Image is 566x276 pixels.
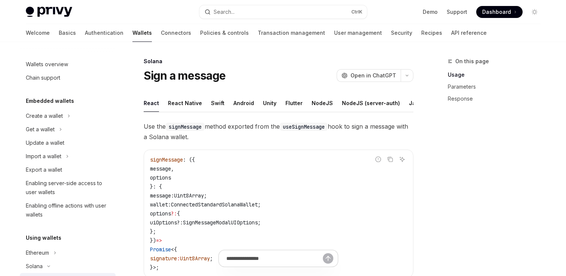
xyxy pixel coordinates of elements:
[423,8,438,16] a: Demo
[200,24,249,42] a: Policies & controls
[476,6,523,18] a: Dashboard
[26,233,61,242] h5: Using wallets
[26,248,49,257] div: Ethereum
[258,24,325,42] a: Transaction management
[211,94,224,112] button: Swift
[20,246,60,260] button: Ethereum
[26,60,68,69] div: Wallets overview
[226,250,323,267] input: Ask a question...
[233,94,254,112] button: Android
[26,152,61,161] div: Import a wallet
[258,219,261,226] span: ;
[150,201,168,208] span: wallet
[20,177,116,199] a: Enabling server-side access to user wallets
[156,237,162,244] span: =>
[26,24,50,42] a: Welcome
[351,72,396,79] span: Open in ChatGPT
[171,246,177,253] span: <{
[451,24,487,42] a: API reference
[26,73,60,82] div: Chain support
[144,58,413,65] div: Solana
[150,165,171,172] span: message
[258,201,261,208] span: ;
[144,121,413,142] span: Use the method exported from the hook to sign a message with a Solana wallet.
[177,210,180,217] span: {
[263,94,276,112] button: Unity
[448,69,547,81] a: Usage
[26,165,62,174] div: Export a wallet
[150,246,171,253] span: Promise
[214,7,235,16] div: Search...
[150,174,171,181] span: options
[26,262,43,271] div: Solana
[168,94,202,112] button: React Native
[150,156,183,163] span: signMessage
[373,154,383,164] button: Report incorrect code
[334,24,382,42] a: User management
[20,58,116,71] a: Wallets overview
[342,94,400,112] button: NodeJS (server-auth)
[391,24,412,42] a: Security
[26,125,55,134] div: Get a wallet
[351,9,362,15] span: Ctrl K
[85,24,123,42] a: Authentication
[26,138,64,147] div: Update a wallet
[337,69,401,82] button: Open in ChatGPT
[150,183,162,190] span: }: {
[161,24,191,42] a: Connectors
[183,156,195,163] span: : ({
[385,154,395,164] button: Copy the contents from the code block
[409,94,422,112] button: Java
[20,71,116,85] a: Chain support
[421,24,442,42] a: Recipes
[529,6,541,18] button: Toggle dark mode
[150,210,171,217] span: options
[26,111,63,120] div: Create a wallet
[20,123,66,136] button: Get a wallet
[323,253,333,264] button: Send message
[180,219,183,226] span: :
[199,5,367,19] button: Search...CtrlK
[20,199,116,221] a: Enabling offline actions with user wallets
[144,69,226,82] h1: Sign a message
[174,192,204,199] span: Uint8Array
[171,210,177,217] span: ?:
[150,219,180,226] span: uiOptions?
[144,94,159,112] button: React
[455,57,489,66] span: On this page
[26,201,111,219] div: Enabling offline actions with user wallets
[285,94,303,112] button: Flutter
[150,228,156,235] span: };
[150,192,174,199] span: message:
[171,201,258,208] span: ConnectedStandardSolanaWallet
[166,123,205,131] code: signMessage
[183,219,258,226] span: SignMessageModalUIOptions
[20,260,54,273] button: Solana
[280,123,328,131] code: useSignMessage
[397,154,407,164] button: Ask AI
[20,150,73,163] button: Import a wallet
[150,237,156,244] span: })
[447,8,467,16] a: Support
[26,179,111,197] div: Enabling server-side access to user wallets
[26,7,72,17] img: light logo
[448,93,547,105] a: Response
[482,8,511,16] span: Dashboard
[448,81,547,93] a: Parameters
[20,163,116,177] a: Export a wallet
[59,24,76,42] a: Basics
[20,136,116,150] a: Update a wallet
[26,96,74,105] h5: Embedded wallets
[204,192,207,199] span: ;
[312,94,333,112] button: NodeJS
[132,24,152,42] a: Wallets
[20,109,74,123] button: Create a wallet
[171,165,174,172] span: ,
[168,201,171,208] span: :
